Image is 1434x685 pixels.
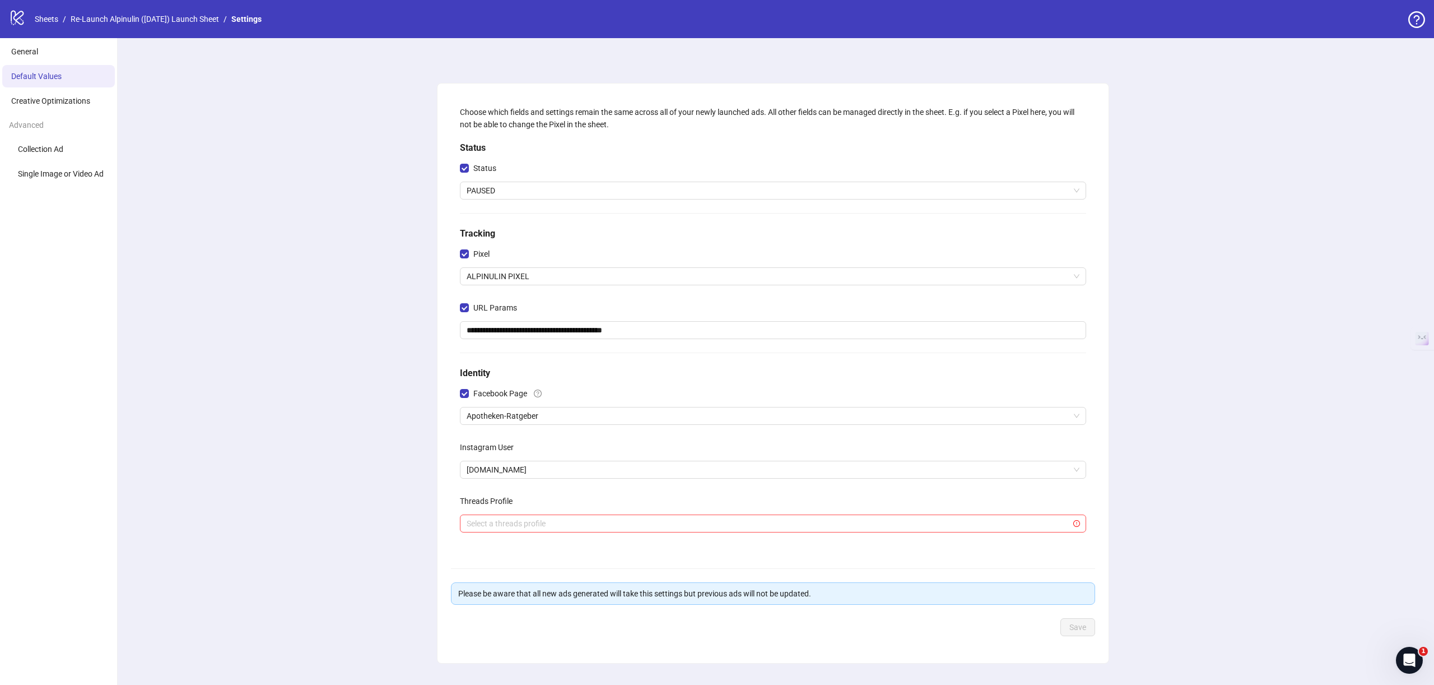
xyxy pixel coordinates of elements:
[460,106,1086,131] div: Choose which fields and settings remain the same across all of your newly launched ads. All other...
[1419,647,1428,656] span: 1
[469,248,494,260] span: Pixel
[32,13,60,25] a: Sheets
[458,587,1088,600] div: Please be aware that all new ads generated will take this settings but previous ads will not be u...
[63,13,66,25] li: /
[467,408,1079,424] span: Apotheken-Ratgeber
[11,47,38,56] span: General
[469,302,522,314] span: URL Params
[460,367,1086,380] h5: Identity
[467,182,1079,199] span: PAUSED
[18,169,104,178] span: Single Image or Video Ad
[11,96,90,105] span: Creative Optimizations
[68,13,221,25] a: Re-Launch Alpinulin ([DATE]) Launch Sheet
[1408,11,1425,28] span: question-circle
[224,13,227,25] li: /
[1060,618,1095,636] button: Save
[1396,647,1423,674] iframe: Intercom live chat
[18,145,63,154] span: Collection Ad
[460,141,1086,155] h5: Status
[534,390,542,397] span: question-circle
[467,268,1079,285] span: ALPINULIN PIXEL
[229,13,264,25] a: Settings
[467,461,1079,478] span: apothekenratgeber.de
[460,492,520,510] label: Threads Profile
[469,387,532,400] span: Facebook Page
[460,227,1086,240] h5: Tracking
[11,72,62,81] span: Default Values
[460,438,521,456] label: Instagram User
[1073,520,1080,527] span: exclamation-circle
[469,162,501,174] span: Status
